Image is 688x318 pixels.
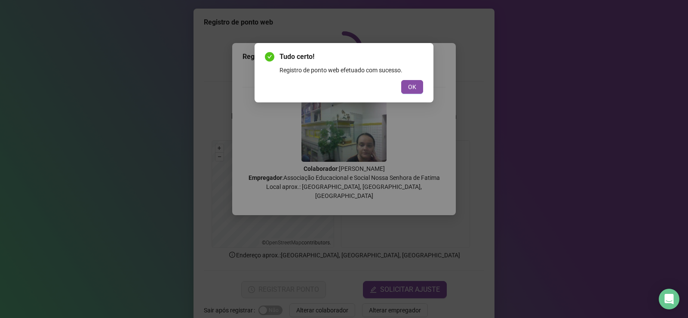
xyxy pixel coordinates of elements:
[408,82,416,92] span: OK
[279,52,423,62] span: Tudo certo!
[265,52,274,62] span: check-circle
[659,289,679,309] div: Open Intercom Messenger
[279,65,423,75] div: Registro de ponto web efetuado com sucesso.
[401,80,423,94] button: OK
